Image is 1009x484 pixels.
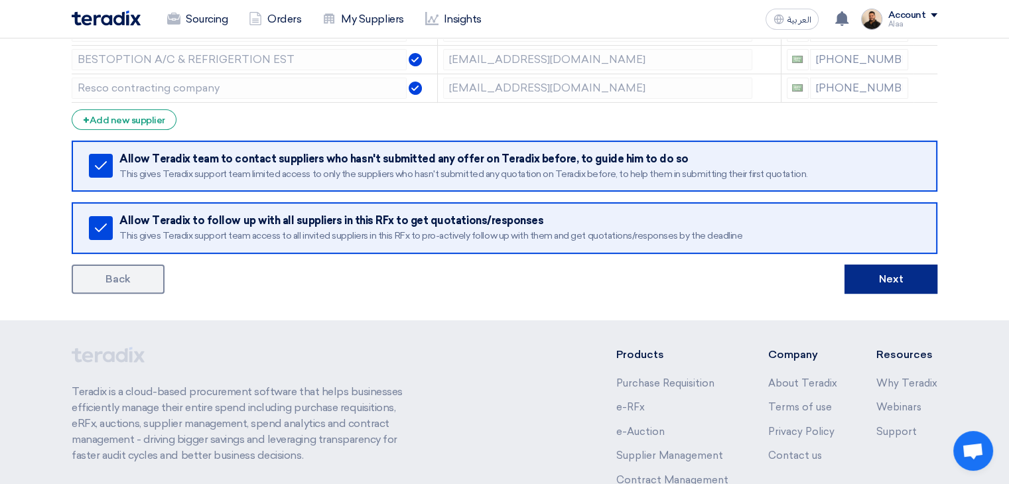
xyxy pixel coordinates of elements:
[787,15,811,25] span: العربية
[768,426,834,438] a: Privacy Policy
[443,78,752,99] input: Email
[409,53,422,66] img: Verified Account
[876,401,921,413] a: Webinars
[768,401,831,413] a: Terms of use
[616,450,723,461] a: Supplier Management
[616,401,645,413] a: e-RFx
[238,5,312,34] a: Orders
[119,230,919,242] div: This gives Teradix support team access to all invited suppliers in this RFx to pro-actively follo...
[83,114,90,127] span: +
[768,377,837,389] a: About Teradix
[766,9,819,30] button: العربية
[876,426,917,438] a: Support
[616,426,665,438] a: e-Auction
[616,377,714,389] a: Purchase Requisition
[876,347,937,363] li: Resources
[876,377,937,389] a: Why Teradix
[119,214,919,227] div: Allow Teradix to follow up with all suppliers in this RFx to get quotations/responses
[119,168,919,180] div: This gives Teradix support team limited access to only the suppliers who hasn't submitted any quo...
[72,11,141,26] img: Teradix logo
[888,10,925,21] div: Account
[157,5,238,34] a: Sourcing
[861,9,882,30] img: MAA_1717931611039.JPG
[72,78,407,99] input: Supplier Name
[72,109,176,130] div: Add new supplier
[119,152,919,166] div: Allow Teradix team to contact suppliers who hasn't submitted any offer on Teradix before, to guid...
[616,347,728,363] li: Products
[72,49,407,70] input: Supplier Name
[768,347,837,363] li: Company
[312,5,414,34] a: My Suppliers
[888,21,937,28] div: Alaa
[768,450,821,461] a: Contact us
[415,5,492,34] a: Insights
[409,82,422,95] img: Verified Account
[72,265,165,294] a: Back
[953,431,993,471] a: Open chat
[443,49,752,70] input: Email
[844,265,937,294] button: Next
[72,384,418,463] p: Teradix is a cloud-based procurement software that helps businesses efficiently manage their enti...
